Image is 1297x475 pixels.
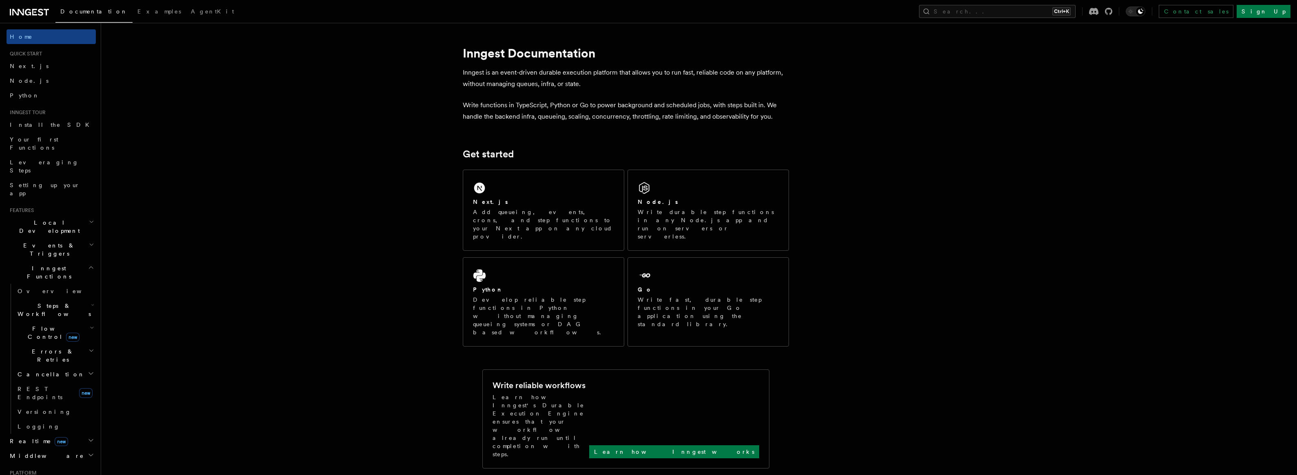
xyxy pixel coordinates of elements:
span: Overview [18,288,102,294]
p: Learn how Inngest's Durable Execution Engine ensures that your workflow already run until complet... [493,393,589,458]
h2: Write reliable workflows [493,380,586,391]
a: Overview [14,284,96,298]
span: Versioning [18,409,71,415]
span: Inngest Functions [7,264,88,281]
h2: Next.js [473,198,508,206]
a: Install the SDK [7,117,96,132]
span: Logging [18,423,60,430]
p: Learn how Inngest works [594,448,754,456]
button: Events & Triggers [7,238,96,261]
span: Python [10,92,40,99]
a: Next.js [7,59,96,73]
span: Errors & Retries [14,347,88,364]
a: Your first Functions [7,132,96,155]
a: AgentKit [186,2,239,22]
span: Install the SDK [10,122,94,128]
span: Cancellation [14,370,85,378]
a: Node.js [7,73,96,88]
span: new [66,333,80,342]
span: Events & Triggers [7,241,89,258]
button: Local Development [7,215,96,238]
button: Middleware [7,448,96,463]
h1: Inngest Documentation [463,46,789,60]
a: Versioning [14,404,96,419]
a: Node.jsWrite durable step functions in any Node.js app and run on servers or serverless. [628,170,789,251]
a: Examples [133,2,186,22]
a: Setting up your app [7,178,96,201]
p: Write durable step functions in any Node.js app and run on servers or serverless. [638,208,779,241]
a: Get started [463,148,514,160]
h2: Go [638,285,652,294]
span: new [79,388,93,398]
span: Home [10,33,33,41]
button: Realtimenew [7,434,96,448]
span: AgentKit [191,8,234,15]
a: Sign Up [1237,5,1290,18]
a: GoWrite fast, durable step functions in your Go application using the standard library. [628,257,789,347]
span: Your first Functions [10,136,58,151]
a: Contact sales [1159,5,1233,18]
a: Next.jsAdd queueing, events, crons, and step functions to your Next app on any cloud provider. [463,170,624,251]
span: Next.js [10,63,49,69]
a: REST Endpointsnew [14,382,96,404]
button: Cancellation [14,367,96,382]
span: new [55,437,68,446]
a: Learn how Inngest works [589,445,759,458]
button: Errors & Retries [14,344,96,367]
span: Examples [137,8,181,15]
span: Leveraging Steps [10,159,79,174]
button: Toggle dark mode [1126,7,1145,16]
span: Realtime [7,437,68,445]
span: Setting up your app [10,182,80,197]
a: Python [7,88,96,103]
button: Inngest Functions [7,261,96,284]
kbd: Ctrl+K [1052,7,1071,15]
span: Documentation [60,8,128,15]
span: Middleware [7,452,84,460]
div: Inngest Functions [7,284,96,434]
span: Flow Control [14,325,90,341]
span: Steps & Workflows [14,302,91,318]
h2: Node.js [638,198,678,206]
span: REST Endpoints [18,386,62,400]
a: Documentation [55,2,133,23]
span: Node.js [10,77,49,84]
p: Add queueing, events, crons, and step functions to your Next app on any cloud provider. [473,208,614,241]
p: Inngest is an event-driven durable execution platform that allows you to run fast, reliable code ... [463,67,789,90]
p: Develop reliable step functions in Python without managing queueing systems or DAG based workflows. [473,296,614,336]
button: Flow Controlnew [14,321,96,344]
p: Write functions in TypeScript, Python or Go to power background and scheduled jobs, with steps bu... [463,99,789,122]
a: PythonDevelop reliable step functions in Python without managing queueing systems or DAG based wo... [463,257,624,347]
span: Local Development [7,219,89,235]
span: Inngest tour [7,109,46,116]
a: Home [7,29,96,44]
button: Search...Ctrl+K [919,5,1076,18]
a: Logging [14,419,96,434]
span: Quick start [7,51,42,57]
a: Leveraging Steps [7,155,96,178]
h2: Python [473,285,503,294]
span: Features [7,207,34,214]
button: Steps & Workflows [14,298,96,321]
p: Write fast, durable step functions in your Go application using the standard library. [638,296,779,328]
